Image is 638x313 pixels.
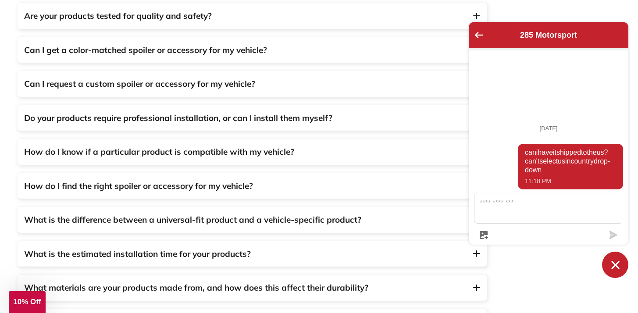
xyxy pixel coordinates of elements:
[18,3,487,29] button: Are your products tested for quality and safety? Toggle FAQ collapsible tab
[18,275,487,301] button: What materials are your products made from, and how does this affect their durability? Toggle FAQ...
[18,105,487,132] button: Do your products require professional installation, or can I install them myself? Toggle FAQ coll...
[24,181,253,191] span: How do I find the right spoiler or accessory for my vehicle?
[24,113,332,123] span: Do your products require professional installation, or can I install them myself?
[466,22,631,278] inbox-online-store-chat: Shopify online store chat
[18,207,487,233] button: What is the difference between a universal-fit product and a vehicle-specific product? Toggle FAQ...
[24,11,212,21] span: Are your products tested for quality and safety?
[18,139,487,165] button: How do I know if a particular product is compatible with my vehicle? Toggle FAQ collapsible tab
[18,37,487,64] button: Can I get a color-matched spoiler or accessory for my vehicle? Toggle FAQ collapsible tab
[18,173,487,199] button: How do I find the right spoiler or accessory for my vehicle? Toggle FAQ collapsible tab
[18,241,487,267] button: What is the estimated installation time for your products? Toggle FAQ collapsible tab
[473,285,480,291] img: Toggle FAQ collapsible tab
[18,71,487,97] button: Can I request a custom spoiler or accessory for my vehicle? Toggle FAQ collapsible tab
[24,45,267,55] span: Can I get a color-matched spoiler or accessory for my vehicle?
[24,282,368,293] span: What materials are your products made from, and how does this affect their durability?
[24,214,361,225] span: What is the difference between a universal-fit product and a vehicle-specific product?
[9,291,46,313] div: 10% Off
[24,146,294,157] span: How do I know if a particular product is compatible with my vehicle?
[24,78,255,89] span: Can I request a custom spoiler or accessory for my vehicle?
[473,13,480,19] img: Toggle FAQ collapsible tab
[24,249,251,259] span: What is the estimated installation time for your products?
[13,298,41,306] span: 10% Off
